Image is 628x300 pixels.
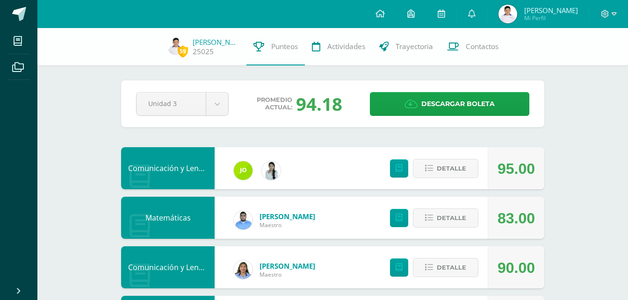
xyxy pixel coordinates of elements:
a: Descargar boleta [370,92,529,116]
div: 90.00 [498,247,535,289]
div: Comunicación y Lenguaje Idioma Español [121,246,215,288]
span: Detalle [437,209,466,227]
a: Trayectoria [372,28,440,65]
span: Punteos [271,42,298,51]
a: [PERSON_NAME] [260,212,315,221]
img: d5f85972cab0d57661bd544f50574cc9.png [234,260,253,279]
a: Actividades [305,28,372,65]
div: 94.18 [296,92,342,116]
span: Promedio actual: [257,96,292,111]
span: [PERSON_NAME] [524,6,578,15]
span: 59 [178,45,188,57]
div: Matemáticas [121,197,215,239]
a: Unidad 3 [137,93,228,115]
span: Actividades [327,42,365,51]
div: 83.00 [498,197,535,239]
img: 86a2d135b87782ab4fca0aa1c5e35e60.png [167,36,186,55]
a: [PERSON_NAME] [260,261,315,271]
span: Trayectoria [396,42,433,51]
a: Contactos [440,28,505,65]
a: 25025 [193,47,214,57]
span: Descargar boleta [421,93,495,115]
img: 54ea75c2c4af8710d6093b43030d56ea.png [234,211,253,229]
span: Mi Perfil [524,14,578,22]
span: Detalle [437,259,466,276]
button: Detalle [413,258,478,277]
span: Maestro [260,221,315,229]
span: Detalle [437,160,466,177]
div: Comunicación y Lenguaje, Idioma Extranjero [121,147,215,189]
button: Detalle [413,208,478,228]
img: 86a2d135b87782ab4fca0aa1c5e35e60.png [498,5,517,23]
img: 79eb5cb28572fb7ebe1e28c28929b0fa.png [234,161,253,180]
span: Contactos [466,42,498,51]
span: Maestro [260,271,315,279]
button: Detalle [413,159,478,178]
a: [PERSON_NAME] [193,37,239,47]
img: 937d777aa527c70189f9fb3facc5f1f6.png [262,161,281,180]
div: 95.00 [498,148,535,190]
a: Punteos [246,28,305,65]
span: Unidad 3 [148,93,194,114]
